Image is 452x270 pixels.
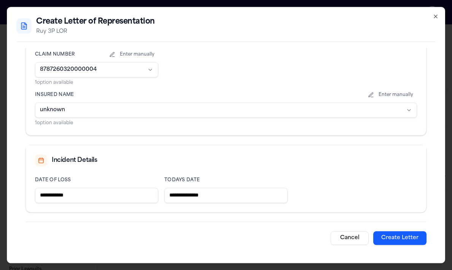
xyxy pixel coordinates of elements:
[35,51,158,58] label: Claim Number
[35,80,158,86] p: 1 option available
[36,28,155,35] p: Ruy 3P LOR
[35,92,417,98] label: Insured Name
[52,156,417,165] div: Incident Details
[36,16,155,27] h2: Create Letter of Representation
[35,120,417,126] p: 1 option available
[164,177,288,183] label: todays date
[364,92,417,98] button: Enter manually
[331,231,369,245] button: Cancel
[373,231,427,245] button: Create Letter
[105,51,158,58] button: Enter manually
[35,177,158,183] label: date of loss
